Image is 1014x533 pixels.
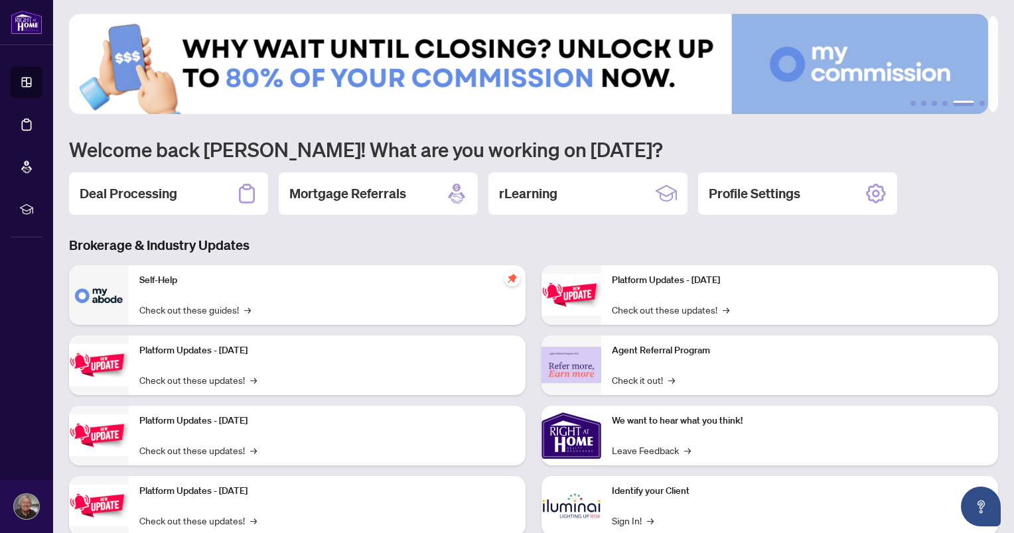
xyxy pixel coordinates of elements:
p: Self-Help [139,273,515,288]
a: Check out these updates!→ [139,373,257,387]
img: Agent Referral Program [542,347,601,383]
a: Sign In!→ [612,513,654,528]
h3: Brokerage & Industry Updates [69,236,998,255]
button: 6 [979,101,985,106]
button: 2 [921,101,926,106]
img: Slide 4 [69,14,988,114]
p: Platform Updates - [DATE] [139,343,515,358]
p: We want to hear what you think! [612,414,987,428]
span: → [250,443,257,457]
span: → [250,513,257,528]
h2: Profile Settings [709,184,800,203]
h2: rLearning [499,184,557,203]
a: Leave Feedback→ [612,443,691,457]
button: 3 [932,101,937,106]
p: Platform Updates - [DATE] [139,414,515,428]
p: Platform Updates - [DATE] [139,484,515,499]
h1: Welcome back [PERSON_NAME]! What are you working on [DATE]? [69,137,998,162]
p: Agent Referral Program [612,343,987,358]
span: → [684,443,691,457]
img: Platform Updates - September 16, 2025 [69,344,129,386]
p: Platform Updates - [DATE] [612,273,987,288]
a: Check out these updates!→ [139,513,257,528]
span: → [647,513,654,528]
span: → [668,373,675,387]
a: Check it out!→ [612,373,675,387]
h2: Mortgage Referrals [289,184,406,203]
img: Platform Updates - July 8, 2025 [69,485,129,526]
h2: Deal Processing [80,184,177,203]
img: Profile Icon [14,494,39,519]
img: logo [11,10,42,34]
img: Platform Updates - July 21, 2025 [69,414,129,456]
span: pushpin [504,270,520,286]
button: Open asap [961,487,1001,526]
span: → [250,373,257,387]
img: Self-Help [69,265,129,325]
span: → [244,302,251,317]
img: We want to hear what you think! [542,406,601,465]
span: → [723,302,729,317]
a: Check out these updates!→ [612,302,729,317]
button: 5 [953,101,974,106]
p: Identify your Client [612,484,987,499]
button: 1 [910,101,916,106]
button: 4 [942,101,948,106]
a: Check out these updates!→ [139,443,257,457]
a: Check out these guides!→ [139,302,251,317]
img: Platform Updates - June 23, 2025 [542,274,601,316]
